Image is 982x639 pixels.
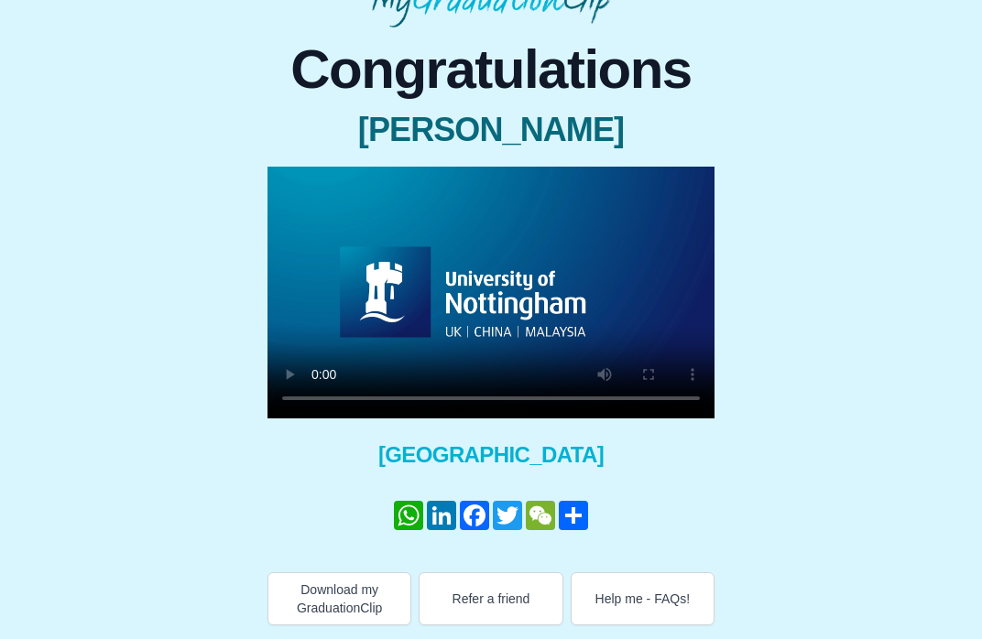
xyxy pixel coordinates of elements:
span: [PERSON_NAME] [267,112,715,148]
span: Congratulations [267,42,715,97]
a: WeChat [524,501,557,530]
a: Facebook [458,501,491,530]
a: Share [557,501,590,530]
a: LinkedIn [425,501,458,530]
button: Refer a friend [419,572,562,625]
button: Help me - FAQs! [571,572,715,625]
a: WhatsApp [392,501,425,530]
a: Twitter [491,501,524,530]
span: [GEOGRAPHIC_DATA] [267,440,715,470]
button: Download my GraduationClip [267,572,411,625]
